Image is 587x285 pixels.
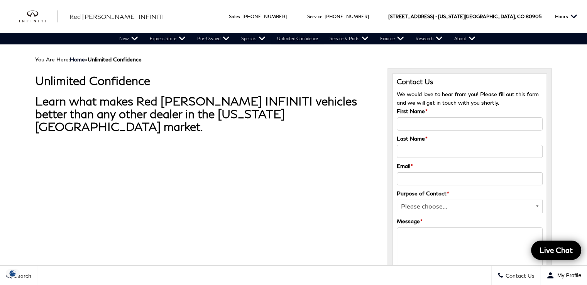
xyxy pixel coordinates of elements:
[541,266,587,285] button: Open user profile menu
[240,14,241,19] span: :
[35,56,142,63] span: You Are Here:
[144,33,191,44] a: Express Store
[88,56,142,63] strong: Unlimited Confidence
[235,33,271,44] a: Specials
[397,107,428,115] label: First Name
[397,91,539,106] span: We would love to hear from you! Please fill out this form and we will get in touch with you shortly.
[35,94,357,133] strong: Learn what makes Red [PERSON_NAME] INFINITI vehicles better than any other dealer in the [US_STAT...
[4,269,22,277] section: Click to Open Cookie Consent Modal
[324,33,374,44] a: Service & Parts
[242,14,287,19] a: [PHONE_NUMBER]
[448,33,481,44] a: About
[191,33,235,44] a: Pre-Owned
[322,14,323,19] span: :
[397,189,449,198] label: Purpose of Contact
[397,78,543,86] h3: Contact Us
[113,33,144,44] a: New
[504,272,535,279] span: Contact Us
[19,10,58,23] a: infiniti
[113,33,481,44] nav: Main Navigation
[19,10,58,23] img: INFINITI
[70,56,85,63] a: Home
[229,14,240,19] span: Sales
[388,14,541,19] a: [STREET_ADDRESS] • [US_STATE][GEOGRAPHIC_DATA], CO 80905
[35,149,251,271] iframe: YouTube video player
[397,134,428,143] label: Last Name
[536,245,577,255] span: Live Chat
[69,12,164,21] a: Red [PERSON_NAME] INFINITI
[374,33,410,44] a: Finance
[531,241,581,260] a: Live Chat
[410,33,448,44] a: Research
[35,56,552,63] div: Breadcrumbs
[325,14,369,19] a: [PHONE_NUMBER]
[70,56,142,63] span: >
[271,33,324,44] a: Unlimited Confidence
[397,217,423,226] label: Message
[12,272,31,279] span: Search
[4,269,22,277] img: Opt-Out Icon
[397,162,413,170] label: Email
[69,13,164,20] span: Red [PERSON_NAME] INFINITI
[307,14,322,19] span: Service
[554,272,581,278] span: My Profile
[35,74,376,87] h1: Unlimited Confidence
